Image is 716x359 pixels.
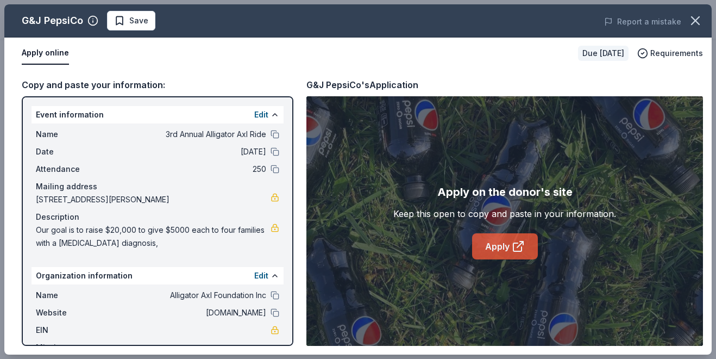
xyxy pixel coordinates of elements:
[306,78,418,92] div: G&J PepsiCo's Application
[254,108,268,121] button: Edit
[32,267,284,284] div: Organization information
[36,211,279,224] div: Description
[109,128,266,141] span: 3rd Annual Alligator Axl Ride
[22,42,69,65] button: Apply online
[36,324,109,337] span: EIN
[109,145,266,158] span: [DATE]
[109,289,266,302] span: Alligator Axl Foundation Inc
[637,47,703,60] button: Requirements
[36,180,279,193] div: Mailing address
[22,12,83,29] div: G&J PepsiCo
[650,47,703,60] span: Requirements
[36,289,109,302] span: Name
[109,306,266,319] span: [DOMAIN_NAME]
[107,11,155,30] button: Save
[36,145,109,158] span: Date
[36,193,271,206] span: [STREET_ADDRESS][PERSON_NAME]
[437,183,573,201] div: Apply on the donor's site
[36,128,109,141] span: Name
[22,78,293,92] div: Copy and paste your information:
[36,224,271,250] span: Our goal is to raise $20,000 to give $5000 each to four families with a [MEDICAL_DATA] diagnosis,
[578,46,629,61] div: Due [DATE]
[36,306,109,319] span: Website
[254,269,268,282] button: Edit
[32,106,284,123] div: Event information
[36,163,109,176] span: Attendance
[393,207,616,220] div: Keep this open to copy and paste in your information.
[604,15,681,28] button: Report a mistake
[129,14,148,27] span: Save
[472,233,538,259] a: Apply
[109,163,266,176] span: 250
[36,341,279,354] div: Mission statement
